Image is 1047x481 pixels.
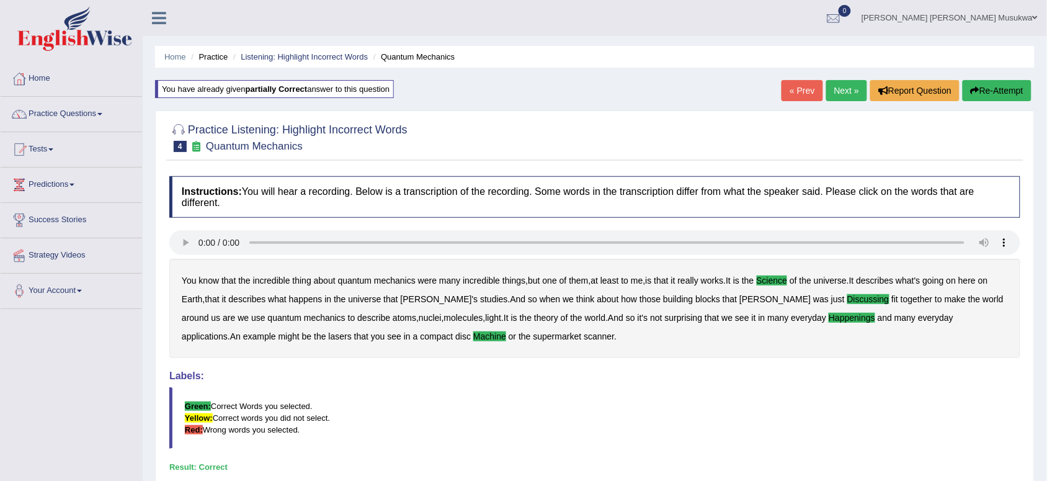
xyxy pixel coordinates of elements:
b: us [211,313,220,323]
b: surprising [665,313,703,323]
b: it [752,313,756,323]
b: it [222,294,226,304]
b: the [314,331,326,341]
span: 0 [839,5,851,17]
button: Re-Attempt [963,80,1031,101]
a: Success Stories [1,203,142,234]
b: a [413,331,418,341]
b: are [223,313,235,323]
b: is [646,276,652,285]
small: Exam occurring question [190,141,203,153]
b: blocks [696,294,721,304]
a: « Prev [782,80,822,101]
b: And [510,294,526,304]
b: is [511,313,517,323]
b: happens [289,294,323,304]
b: on [947,276,956,285]
a: Home [164,52,186,61]
b: partially correct [246,84,308,94]
b: lasers [329,331,352,341]
b: Green: [185,402,211,411]
b: the [519,331,530,341]
li: Quantum Mechanics [370,51,455,63]
b: It [726,276,731,285]
b: Red: [185,425,203,434]
b: world [585,313,605,323]
b: to [348,313,355,323]
b: we [238,313,249,323]
b: how [622,294,638,304]
b: we [722,313,733,323]
b: light [486,313,502,323]
b: universe [814,276,847,285]
b: quantum [268,313,301,323]
b: around [182,313,209,323]
b: It [849,276,854,285]
b: everyday [918,313,953,323]
b: so [528,294,537,304]
b: use [251,313,265,323]
a: Predictions [1,168,142,199]
b: on [978,276,988,285]
b: molecules [444,313,483,323]
div: , , , . . , . , , , . . . . [169,259,1020,358]
b: when [540,294,560,304]
b: about [314,276,336,285]
b: at [591,276,599,285]
b: the [571,313,582,323]
b: Instructions: [182,186,242,197]
b: studies [480,294,507,304]
b: so [626,313,635,323]
b: be [302,331,312,341]
b: about [597,294,619,304]
b: universe [349,294,381,304]
b: the [520,313,532,323]
b: make [945,294,966,304]
b: An [230,331,241,341]
b: those [639,294,661,304]
b: discussing [847,294,889,304]
b: incredible [463,276,500,285]
b: was [813,294,829,304]
div: You have already given answer to this question [155,80,394,98]
b: but [528,276,540,285]
b: what's [896,276,920,285]
b: in [324,294,331,304]
b: many [439,276,460,285]
b: really [678,276,698,285]
b: things [502,276,525,285]
b: fit [891,294,898,304]
b: world [983,294,1004,304]
b: scanner [584,331,614,341]
h2: Practice Listening: Highlight Incorrect Words [169,121,408,152]
b: here [958,276,976,285]
b: the [334,294,345,304]
b: in [404,331,411,341]
b: it's [638,313,648,323]
b: happenings [829,313,875,323]
b: describes [229,294,266,304]
b: see [388,331,402,341]
b: science [757,276,788,285]
small: Quantum Mechanics [206,140,303,152]
b: that [383,294,398,304]
a: Listening: Highlight Incorrect Words [241,52,368,61]
b: building [663,294,693,304]
b: mechanics [374,276,416,285]
a: Your Account [1,274,142,305]
div: Result: [169,461,1020,473]
b: quantum [338,276,372,285]
b: the [968,294,980,304]
b: one [543,276,557,285]
b: Earth [182,294,202,304]
b: nuclei [419,313,442,323]
b: them [569,276,589,285]
b: is [733,276,739,285]
b: supermarket [533,331,582,341]
b: think [576,294,595,304]
b: that [221,276,236,285]
b: the [238,276,250,285]
b: incredible [253,276,290,285]
b: It [504,313,509,323]
b: compact [421,331,453,341]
